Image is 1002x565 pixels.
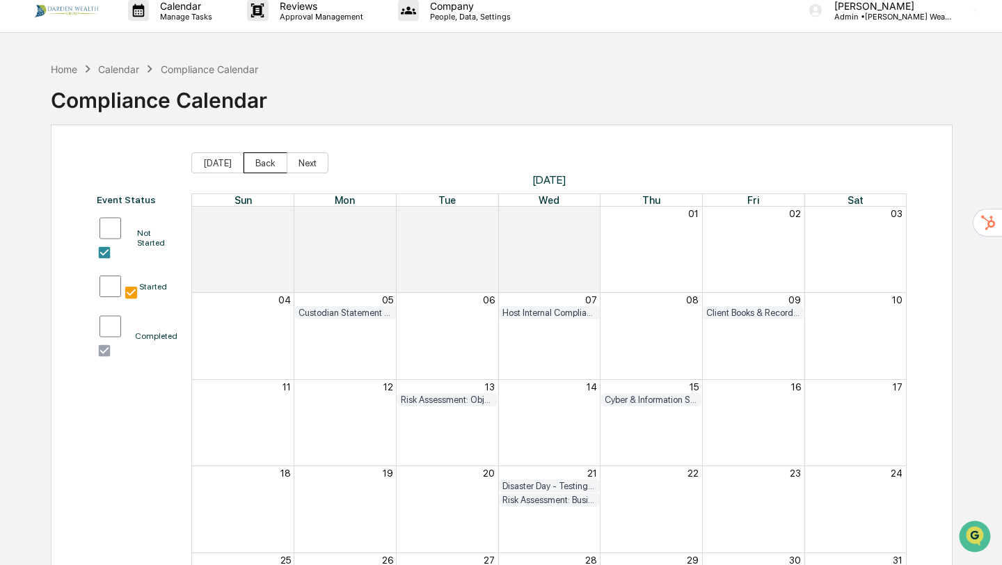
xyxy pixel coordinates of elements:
[893,381,902,392] button: 17
[383,381,393,392] button: 12
[8,196,93,221] a: 🔎Data Lookup
[280,468,291,479] button: 18
[502,308,596,318] div: Host Internal Compliance Meeting
[191,173,907,186] span: [DATE]
[149,12,219,22] p: Manage Tasks
[419,12,518,22] p: People, Data, Settings
[791,381,801,392] button: 16
[135,331,177,341] div: Completed
[891,208,902,219] button: 03
[585,208,597,219] button: 30
[485,381,495,392] button: 13
[280,208,291,219] button: 27
[33,2,100,19] img: logo
[382,294,393,305] button: 05
[383,468,393,479] button: 19
[587,381,597,392] button: 14
[706,308,800,318] div: Client Books & Records Review
[688,208,699,219] button: 01
[686,294,699,305] button: 08
[642,194,660,206] span: Thu
[278,294,291,305] button: 04
[502,495,596,505] div: Risk Assessment: Business Continuity
[95,170,178,195] a: 🗄️Attestations
[401,395,495,405] div: Risk Assessment: Objectives/Restrictions/Suitability
[483,468,495,479] button: 20
[234,194,252,206] span: Sun
[269,12,370,22] p: Approval Management
[848,194,864,206] span: Sat
[299,308,392,318] div: Custodian Statement Delivery Review
[115,175,173,189] span: Attestations
[97,194,177,205] div: Event Status
[502,481,596,491] div: Disaster Day - Testing the firm's Business Continuity Plan
[283,381,291,392] button: 11
[101,177,112,188] div: 🗄️
[788,294,801,305] button: 09
[891,468,902,479] button: 24
[14,29,253,51] p: How can we help?
[51,77,267,113] div: Compliance Calendar
[483,294,495,305] button: 06
[747,194,759,206] span: Fri
[483,208,495,219] button: 29
[892,294,902,305] button: 10
[539,194,559,206] span: Wed
[237,111,253,127] button: Start new chat
[191,152,244,173] button: [DATE]
[438,194,456,206] span: Tue
[47,106,228,120] div: Start new chat
[790,468,801,479] button: 23
[587,468,597,479] button: 21
[8,170,95,195] a: 🖐️Preclearance
[687,468,699,479] button: 22
[51,63,77,75] div: Home
[957,519,995,557] iframe: Open customer support
[47,120,176,132] div: We're available if you need us!
[14,203,25,214] div: 🔎
[823,12,953,22] p: Admin • [PERSON_NAME] Wealth Group
[244,152,287,173] button: Back
[36,63,230,78] input: Clear
[28,175,90,189] span: Preclearance
[287,152,328,173] button: Next
[98,63,139,75] div: Calendar
[789,208,801,219] button: 02
[585,294,597,305] button: 07
[98,235,168,246] a: Powered byPylon
[14,106,39,132] img: 1746055101610-c473b297-6a78-478c-a979-82029cc54cd1
[14,177,25,188] div: 🖐️
[381,208,393,219] button: 28
[605,395,699,405] div: Cyber & Information Security Policy Testing
[335,194,355,206] span: Mon
[137,228,178,248] div: Not Started
[690,381,699,392] button: 15
[139,282,167,292] div: Started
[161,63,258,75] div: Compliance Calendar
[28,202,88,216] span: Data Lookup
[138,236,168,246] span: Pylon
